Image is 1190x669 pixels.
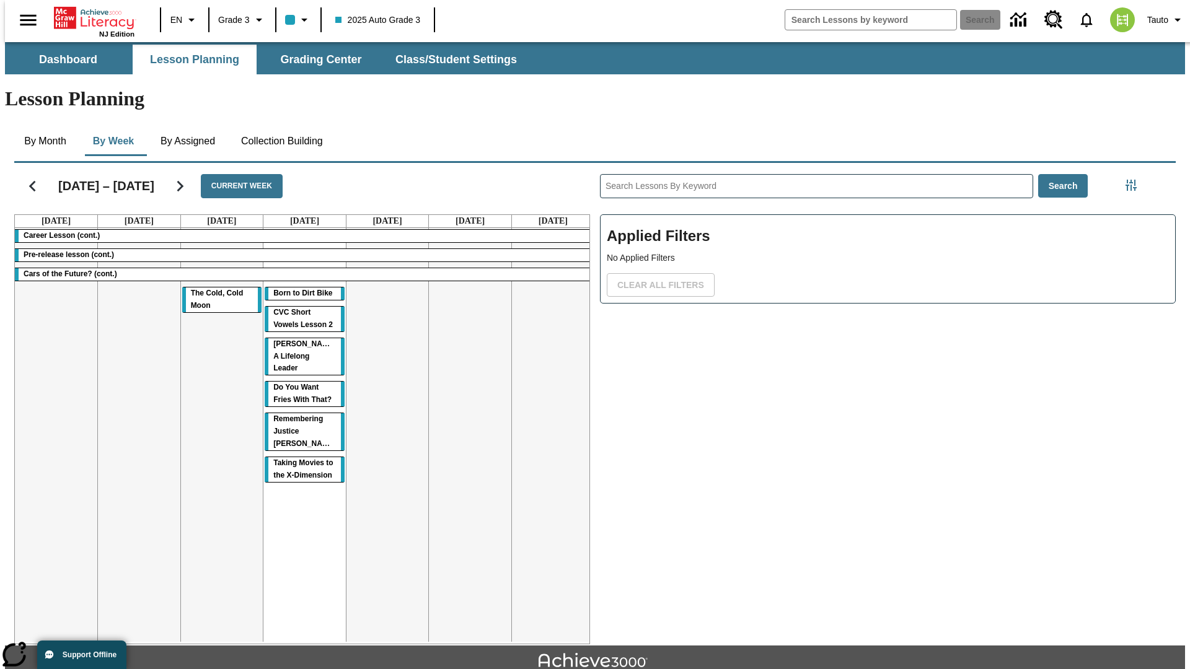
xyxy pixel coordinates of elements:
span: Tauto [1147,14,1168,27]
p: No Applied Filters [607,251,1169,265]
h1: Lesson Planning [5,87,1185,110]
div: Remembering Justice O'Connor [265,413,345,450]
input: search field [785,10,956,30]
a: August 19, 2025 [122,215,156,227]
button: Dashboard [6,45,130,74]
div: SubNavbar [5,42,1185,74]
a: Data Center [1003,3,1037,37]
h2: Applied Filters [607,221,1169,251]
div: The Cold, Cold Moon [182,287,262,312]
button: Next [164,170,196,202]
div: Career Lesson (cont.) [15,230,594,242]
span: Remembering Justice O'Connor [273,414,336,448]
button: Current Week [201,174,283,198]
button: Class color is light blue. Change class color [280,9,317,31]
button: Collection Building [231,126,333,156]
a: August 24, 2025 [536,215,570,227]
span: Do You Want Fries With That? [273,383,332,404]
div: Cars of the Future? (cont.) [15,268,594,281]
a: August 22, 2025 [370,215,404,227]
a: August 23, 2025 [453,215,487,227]
span: Cars of the Future? (cont.) [24,269,117,278]
button: Grading Center [259,45,383,74]
div: Do You Want Fries With That? [265,382,345,406]
div: Taking Movies to the X-Dimension [265,457,345,482]
a: Notifications [1070,4,1103,36]
span: Support Offline [63,650,117,659]
button: Language: EN, Select a language [165,9,205,31]
span: Dianne Feinstein: A Lifelong Leader [273,339,338,373]
span: The Cold, Cold Moon [191,289,244,310]
button: Class/Student Settings [386,45,527,74]
div: Calendar [4,158,590,644]
div: Home [54,4,134,38]
div: Pre-release lesson (cont.) [15,249,594,261]
button: By Month [14,126,76,156]
button: Select a new avatar [1103,4,1142,36]
div: SubNavbar [5,45,528,74]
div: Born to Dirt Bike [265,287,345,300]
span: Pre-release lesson (cont.) [24,250,114,259]
button: Lesson Planning [133,45,257,74]
button: By Assigned [151,126,225,156]
span: Born to Dirt Bike [273,289,332,297]
button: Support Offline [37,641,126,669]
button: Filters Side menu [1119,173,1144,198]
span: Taking Movies to the X-Dimension [273,458,333,479]
img: avatar image [1110,7,1135,32]
a: Resource Center, Will open in new tab [1037,3,1070,37]
a: August 20, 2025 [205,215,239,227]
h2: [DATE] – [DATE] [58,178,154,193]
span: 2025 Auto Grade 3 [335,14,421,27]
button: Grade: Grade 3, Select a grade [213,9,271,31]
button: By Week [82,126,144,156]
button: Previous [17,170,48,202]
button: Search [1038,174,1088,198]
button: Open side menu [10,2,46,38]
div: Dianne Feinstein: A Lifelong Leader [265,338,345,375]
button: Profile/Settings [1142,9,1190,31]
span: Career Lesson (cont.) [24,231,100,240]
div: Applied Filters [600,214,1176,304]
div: Search [590,158,1176,644]
input: Search Lessons By Keyword [601,175,1033,198]
span: CVC Short Vowels Lesson 2 [273,308,333,329]
a: August 18, 2025 [39,215,73,227]
div: CVC Short Vowels Lesson 2 [265,307,345,331]
a: August 21, 2025 [288,215,322,227]
span: EN [170,14,182,27]
span: NJ Edition [99,30,134,38]
span: Grade 3 [218,14,250,27]
a: Home [54,6,134,30]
